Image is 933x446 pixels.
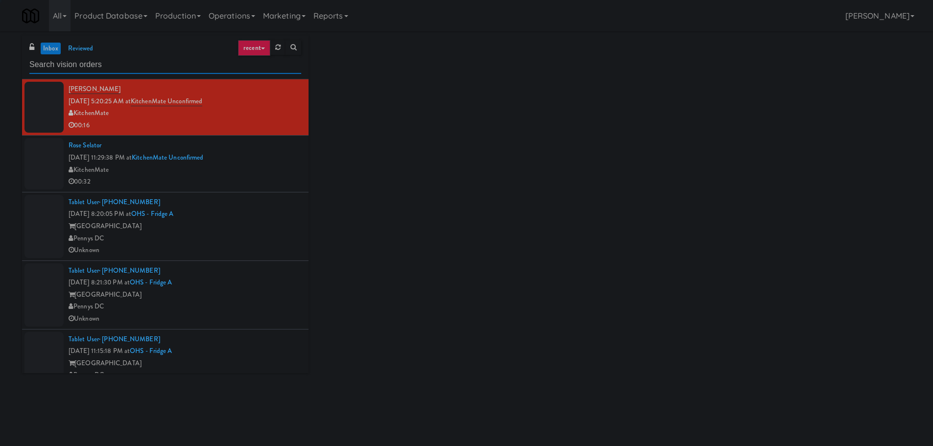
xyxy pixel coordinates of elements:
[69,289,301,301] div: [GEOGRAPHIC_DATA]
[130,278,172,287] a: OHS - Fridge A
[66,43,96,55] a: reviewed
[69,369,301,381] div: Pennys DC
[131,209,173,218] a: OHS - Fridge A
[69,176,301,188] div: 00:32
[69,334,160,344] a: Tablet User· [PHONE_NUMBER]
[69,119,301,132] div: 00:16
[22,261,309,329] li: Tablet User· [PHONE_NUMBER][DATE] 8:21:30 PM atOHS - Fridge A[GEOGRAPHIC_DATA]Pennys DCUnknown
[69,278,130,287] span: [DATE] 8:21:30 PM at
[29,56,301,74] input: Search vision orders
[69,84,120,94] a: [PERSON_NAME]
[69,141,101,150] a: Rose Selator
[69,209,131,218] span: [DATE] 8:20:05 PM at
[238,40,270,56] a: recent
[69,233,301,245] div: Pennys DC
[41,43,61,55] a: inbox
[69,220,301,233] div: [GEOGRAPHIC_DATA]
[69,96,131,106] span: [DATE] 5:20:25 AM at
[99,266,160,275] span: · [PHONE_NUMBER]
[69,301,301,313] div: Pennys DC
[69,313,301,325] div: Unknown
[99,197,160,207] span: · [PHONE_NUMBER]
[69,357,301,370] div: [GEOGRAPHIC_DATA]
[69,197,160,207] a: Tablet User· [PHONE_NUMBER]
[22,79,309,136] li: [PERSON_NAME][DATE] 5:20:25 AM atKitchenMate UnconfirmedKitchenMate00:16
[22,192,309,261] li: Tablet User· [PHONE_NUMBER][DATE] 8:20:05 PM atOHS - Fridge A[GEOGRAPHIC_DATA]Pennys DCUnknown
[99,334,160,344] span: · [PHONE_NUMBER]
[69,107,301,119] div: KitchenMate
[132,153,203,162] a: KitchenMate Unconfirmed
[22,136,309,192] li: Rose Selator[DATE] 11:29:38 PM atKitchenMate UnconfirmedKitchenMate00:32
[22,7,39,24] img: Micromart
[69,153,132,162] span: [DATE] 11:29:38 PM at
[131,96,202,106] a: KitchenMate Unconfirmed
[130,346,172,355] a: OHS - Fridge A
[22,329,309,398] li: Tablet User· [PHONE_NUMBER][DATE] 11:15:18 PM atOHS - Fridge A[GEOGRAPHIC_DATA]Pennys DC00:05
[69,244,301,257] div: Unknown
[69,346,130,355] span: [DATE] 11:15:18 PM at
[69,266,160,275] a: Tablet User· [PHONE_NUMBER]
[69,164,301,176] div: KitchenMate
